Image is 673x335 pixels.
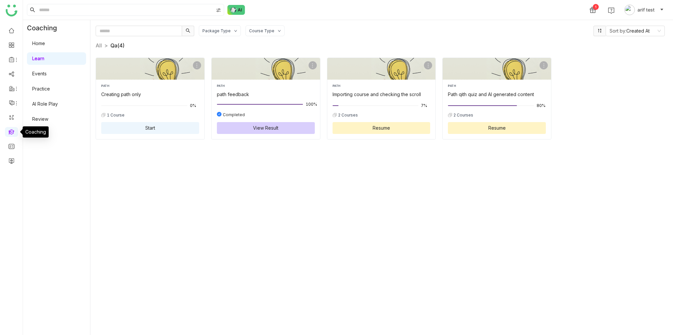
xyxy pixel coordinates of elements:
div: Package Type [202,28,231,33]
div: 1 [593,4,599,10]
button: View Result [217,122,315,134]
span: Start [145,124,155,131]
span: 2 Courses [338,112,358,118]
img: help.svg [608,7,615,14]
div: PATH [333,84,430,88]
div: PATH [217,84,315,88]
img: ask-buddy-normal.svg [227,5,245,15]
span: 7% [421,104,429,108]
span: Sort by: [610,28,626,34]
a: Learn [32,56,44,61]
div: Creating path only [101,91,199,98]
button: Resume [448,122,546,134]
span: 1 Course [107,112,125,118]
nz-breadcrumb-separator: > [104,42,108,49]
div: path feedback [217,91,315,98]
a: Practice [32,86,50,91]
span: 0% [190,104,198,108]
a: AI Role Play [32,101,58,107]
img: avatar [624,5,635,15]
img: Importing course and checking the scroll [327,58,436,80]
span: 80% [537,104,545,108]
div: Coaching [23,126,49,138]
span: Resume [373,124,390,131]
span: 100% [306,102,313,106]
span: Resume [488,124,506,131]
span: Qa (4) [110,42,125,49]
div: Importing course and checking the scroll [333,91,430,98]
span: View Result [253,124,278,131]
button: Start [101,122,199,134]
span: Completed [223,112,245,117]
img: search-type.svg [216,8,221,13]
a: Events [32,71,47,76]
div: Coaching [23,20,67,36]
button: Resume [333,122,430,134]
img: Creating path only [96,58,204,80]
div: Path qith quiz and AI generated content [448,91,546,98]
div: PATH [448,84,546,88]
img: path feedback [212,58,320,80]
nz-select-item: Created At [610,26,661,36]
button: arif test [623,5,665,15]
span: 2 Courses [453,112,473,118]
span: arif test [638,6,655,13]
img: logo [6,5,17,16]
div: PATH [101,84,199,88]
a: All [96,42,102,49]
img: Path qith quiz and AI generated content [443,58,551,80]
a: Review [32,116,48,122]
a: Home [32,40,45,46]
div: Course Type [249,28,274,33]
